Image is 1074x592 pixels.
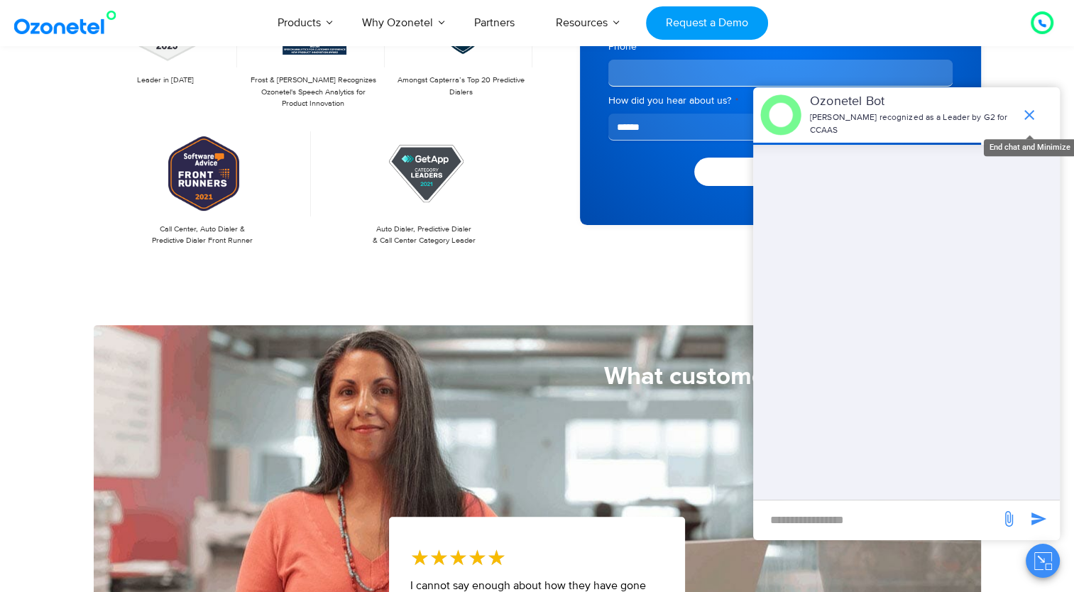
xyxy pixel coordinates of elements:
i: ★ [410,542,429,574]
i: ★ [429,542,449,574]
h5: What customers say about us! [94,364,942,389]
span: send message [994,505,1023,533]
i: ★ [468,542,487,574]
i: ★ [449,542,468,574]
button: Close chat [1026,544,1060,578]
label: Phone [608,40,953,54]
img: header [760,94,801,136]
p: Amongst Capterra’s Top 20 Predictive Dialers [396,75,525,98]
label: How did you hear about us? [608,94,953,108]
div: new-msg-input [760,508,993,533]
span: end chat or minimize [1015,101,1043,129]
p: Frost & [PERSON_NAME] Recognizes Ozonetel's Speech Analytics for Product Innovation [248,75,378,110]
a: Request a Demo [646,6,767,40]
div: 5/5 [410,542,506,574]
span: send message [1024,505,1053,533]
i: ★ [487,542,506,574]
p: Ozonetel Bot [810,92,1014,111]
p: [PERSON_NAME] recognized as a Leader by G2 for CCAAS [810,111,1014,137]
p: Call Center, Auto Dialer & Predictive Dialer Front Runner [101,224,305,247]
p: Auto Dialer, Predictive Dialer & Call Center Category Leader [322,224,526,247]
p: Leader in [DATE] [101,75,230,87]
